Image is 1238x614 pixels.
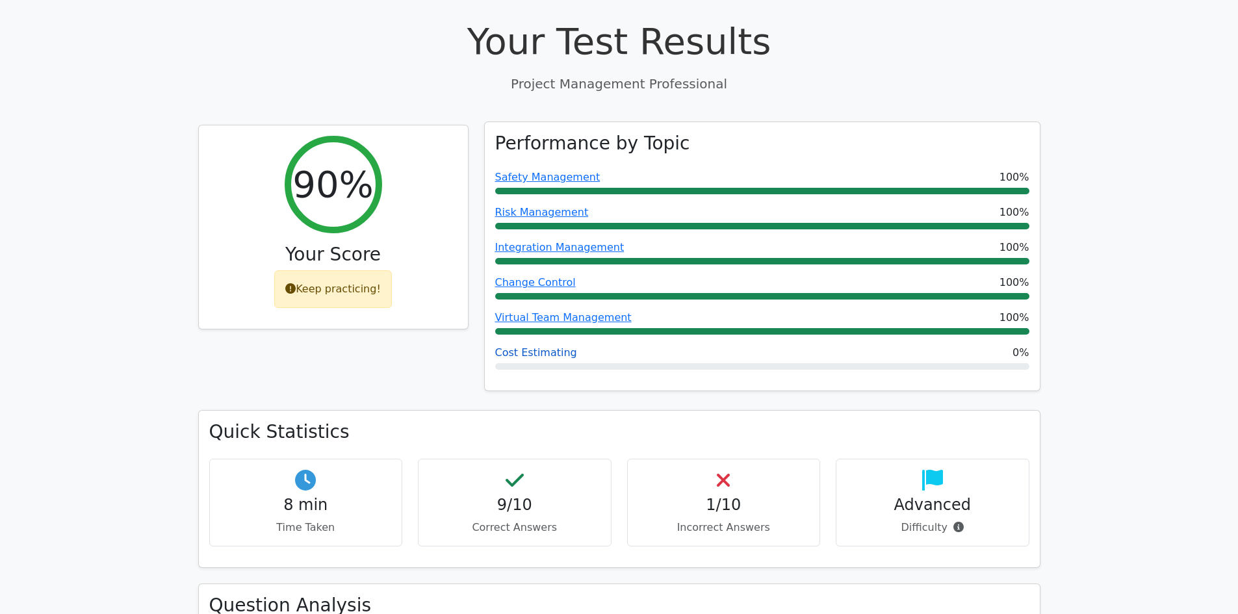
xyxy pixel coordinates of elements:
a: Integration Management [495,241,625,253]
h4: 8 min [220,496,392,515]
a: Cost Estimating [495,346,577,359]
div: Keep practicing! [274,270,392,308]
p: Correct Answers [429,520,600,535]
span: 0% [1012,345,1029,361]
p: Project Management Professional [198,74,1040,94]
a: Safety Management [495,171,600,183]
span: 100% [999,205,1029,220]
p: Incorrect Answers [638,520,810,535]
h4: 1/10 [638,496,810,515]
a: Change Control [495,276,576,288]
h3: Performance by Topic [495,133,690,155]
a: Virtual Team Management [495,311,632,324]
h1: Your Test Results [198,19,1040,63]
span: 100% [999,240,1029,255]
a: Risk Management [495,206,589,218]
h4: Advanced [847,496,1018,515]
h3: Your Score [209,244,458,266]
span: 100% [999,170,1029,185]
span: 100% [999,310,1029,326]
h4: 9/10 [429,496,600,515]
p: Difficulty [847,520,1018,535]
span: 100% [999,275,1029,290]
h2: 90% [292,162,373,206]
h3: Quick Statistics [209,421,1029,443]
p: Time Taken [220,520,392,535]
